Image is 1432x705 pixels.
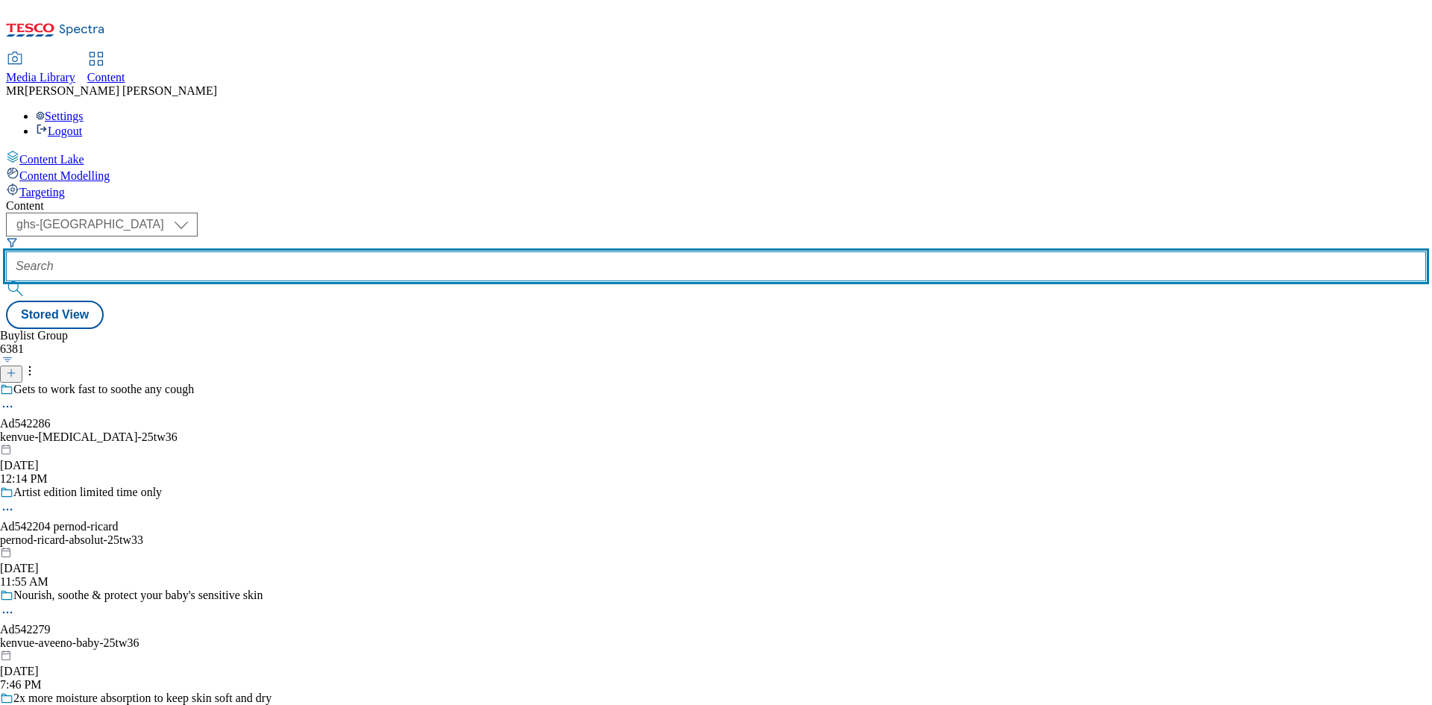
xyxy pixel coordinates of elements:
[13,383,194,396] div: Gets to work fast to soothe any cough
[6,251,1426,281] input: Search
[6,236,18,248] svg: Search Filters
[6,150,1426,166] a: Content Lake
[6,71,75,84] span: Media Library
[6,301,104,329] button: Stored View
[87,53,125,84] a: Content
[19,186,65,198] span: Targeting
[6,199,1426,213] div: Content
[6,84,25,97] span: MR
[36,125,82,137] a: Logout
[87,71,125,84] span: Content
[6,53,75,84] a: Media Library
[13,486,162,499] div: Artist edition limited time only
[25,84,217,97] span: [PERSON_NAME] [PERSON_NAME]
[19,169,110,182] span: Content Modelling
[36,110,84,122] a: Settings
[13,692,271,705] div: 2x more moisture absorption to keep skin soft and dry
[6,166,1426,183] a: Content Modelling
[13,589,263,602] div: Nourish, soothe & protect your baby's sensitive skin
[6,183,1426,199] a: Targeting
[19,153,84,166] span: Content Lake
